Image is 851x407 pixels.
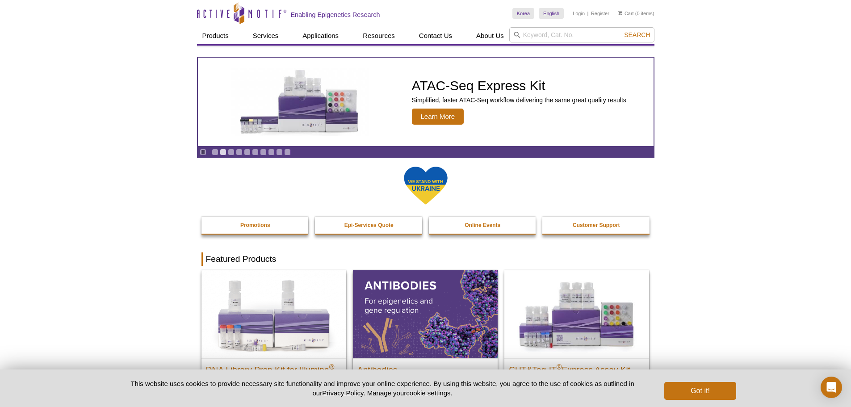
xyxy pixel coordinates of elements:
a: Privacy Policy [322,389,363,397]
a: Go to slide 5 [244,149,251,155]
strong: Epi-Services Quote [344,222,394,228]
button: Got it! [664,382,736,400]
a: Go to slide 2 [220,149,226,155]
strong: Online Events [465,222,500,228]
h2: DNA Library Prep Kit for Illumina [206,361,342,374]
img: All Antibodies [353,270,498,358]
sup: ® [329,363,335,370]
img: CUT&Tag-IT® Express Assay Kit [504,270,649,358]
a: All Antibodies Antibodies Application-tested antibodies for ChIP, CUT&Tag, and CUT&RUN. [353,270,498,406]
a: Customer Support [542,217,650,234]
img: DNA Library Prep Kit for Illumina [201,270,346,358]
a: Login [573,10,585,17]
button: cookie settings [406,389,450,397]
a: CUT&Tag-IT® Express Assay Kit CUT&Tag-IT®Express Assay Kit Less variable and higher-throughput ge... [504,270,649,406]
h2: Antibodies [357,361,493,374]
a: Go to slide 1 [212,149,218,155]
a: Go to slide 3 [228,149,235,155]
div: Open Intercom Messenger [821,377,842,398]
a: Promotions [201,217,310,234]
a: Resources [357,27,400,44]
a: About Us [471,27,509,44]
img: Your Cart [618,11,622,15]
a: Toggle autoplay [200,149,206,155]
span: Search [624,31,650,38]
img: We Stand With Ukraine [403,166,448,206]
button: Search [621,31,653,39]
a: Online Events [429,217,537,234]
a: Go to slide 8 [268,149,275,155]
a: Contact Us [414,27,457,44]
li: | [587,8,589,19]
input: Keyword, Cat. No. [509,27,654,42]
a: Products [197,27,234,44]
a: Register [591,10,609,17]
sup: ® [557,363,562,370]
h2: Enabling Epigenetics Research [291,11,380,19]
p: This website uses cookies to provide necessary site functionality and improve your online experie... [115,379,650,398]
a: English [539,8,564,19]
a: Cart [618,10,634,17]
a: Go to slide 9 [276,149,283,155]
strong: Customer Support [573,222,620,228]
a: Korea [512,8,534,19]
a: Go to slide 7 [260,149,267,155]
a: Epi-Services Quote [315,217,423,234]
a: Go to slide 6 [252,149,259,155]
h2: CUT&Tag-IT Express Assay Kit [509,361,645,374]
a: Applications [297,27,344,44]
a: Go to slide 4 [236,149,243,155]
strong: Promotions [240,222,270,228]
h2: Featured Products [201,252,650,266]
a: Services [247,27,284,44]
a: Go to slide 10 [284,149,291,155]
li: (0 items) [618,8,654,19]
